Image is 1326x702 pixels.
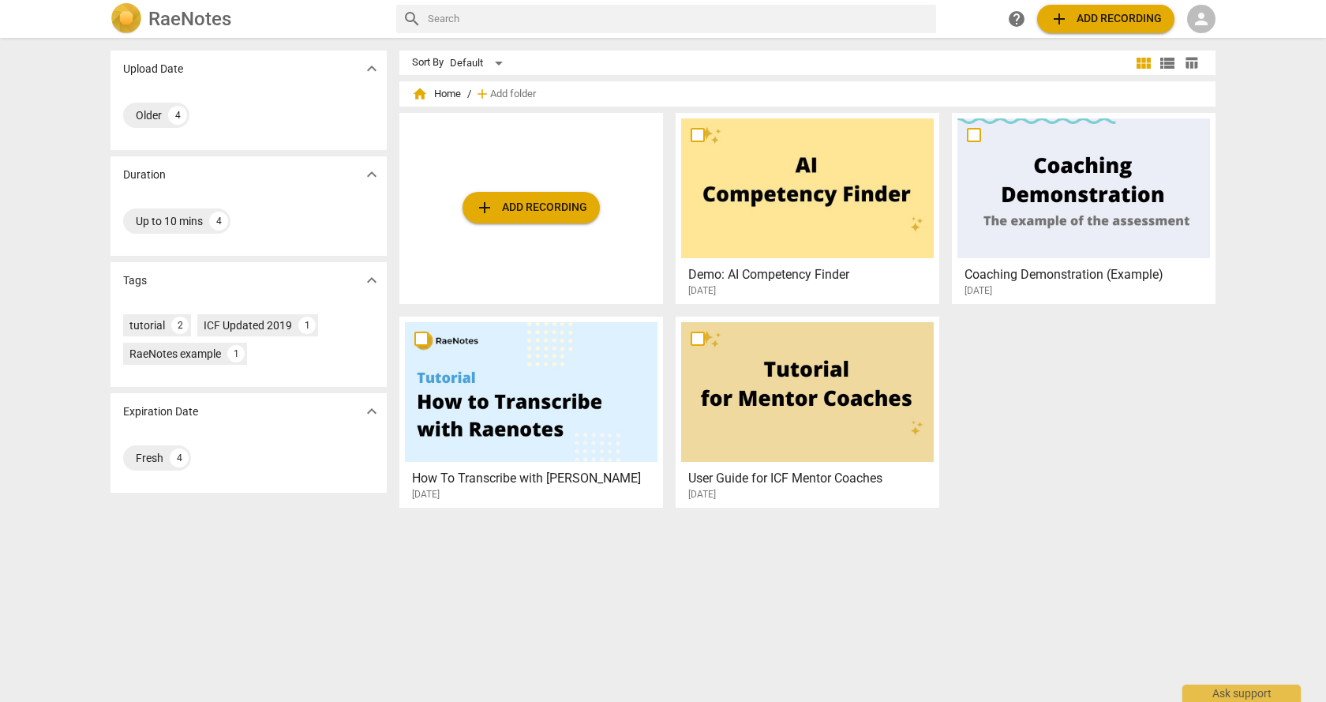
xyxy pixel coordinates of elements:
h2: RaeNotes [148,8,231,30]
input: Search [428,6,930,32]
h3: Coaching Demonstration (Example) [965,265,1212,284]
h3: User Guide for ICF Mentor Coaches [688,469,935,488]
button: Tile view [1132,51,1156,75]
span: help [1007,9,1026,28]
span: Home [412,86,461,102]
span: search [403,9,421,28]
div: 1 [227,345,245,362]
button: Show more [360,400,384,423]
div: Ask support [1182,685,1301,702]
span: expand_more [362,402,381,421]
span: add [475,198,494,217]
span: Add recording [475,198,587,217]
span: view_list [1158,54,1177,73]
button: Show more [360,57,384,81]
h3: How To Transcribe with RaeNotes [412,469,659,488]
span: [DATE] [412,488,440,501]
span: add [474,86,490,102]
div: 4 [209,212,228,231]
div: tutorial [129,317,165,333]
a: Help [1002,5,1031,33]
p: Tags [123,272,147,289]
span: Add folder [490,88,536,100]
span: / [467,88,471,100]
button: Show more [360,268,384,292]
button: Upload [1037,5,1174,33]
div: ICF Updated 2019 [204,317,292,333]
div: Default [450,51,508,76]
span: add [1050,9,1069,28]
h3: Demo: AI Competency Finder [688,265,935,284]
button: Show more [360,163,384,186]
span: [DATE] [688,488,716,501]
a: LogoRaeNotes [110,3,384,35]
span: Add recording [1050,9,1162,28]
button: Upload [463,192,600,223]
a: How To Transcribe with [PERSON_NAME][DATE] [405,322,657,501]
p: Expiration Date [123,404,198,420]
button: List view [1156,51,1179,75]
div: RaeNotes example [129,346,221,362]
p: Upload Date [123,61,183,77]
span: table_chart [1184,55,1199,70]
span: expand_more [362,59,381,78]
button: Table view [1179,51,1203,75]
span: [DATE] [965,284,992,298]
span: view_module [1134,54,1153,73]
div: 4 [168,106,187,125]
a: Demo: AI Competency Finder[DATE] [681,118,934,297]
div: 1 [298,317,316,334]
a: User Guide for ICF Mentor Coaches[DATE] [681,322,934,501]
span: expand_more [362,165,381,184]
img: Logo [110,3,142,35]
span: [DATE] [688,284,716,298]
p: Duration [123,167,166,183]
div: Up to 10 mins [136,213,203,229]
a: Coaching Demonstration (Example)[DATE] [957,118,1210,297]
div: Sort By [412,57,444,69]
div: Older [136,107,162,123]
div: 4 [170,449,189,467]
span: expand_more [362,271,381,290]
span: home [412,86,428,102]
div: 2 [171,317,189,334]
div: Fresh [136,450,163,466]
span: person [1192,9,1211,28]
